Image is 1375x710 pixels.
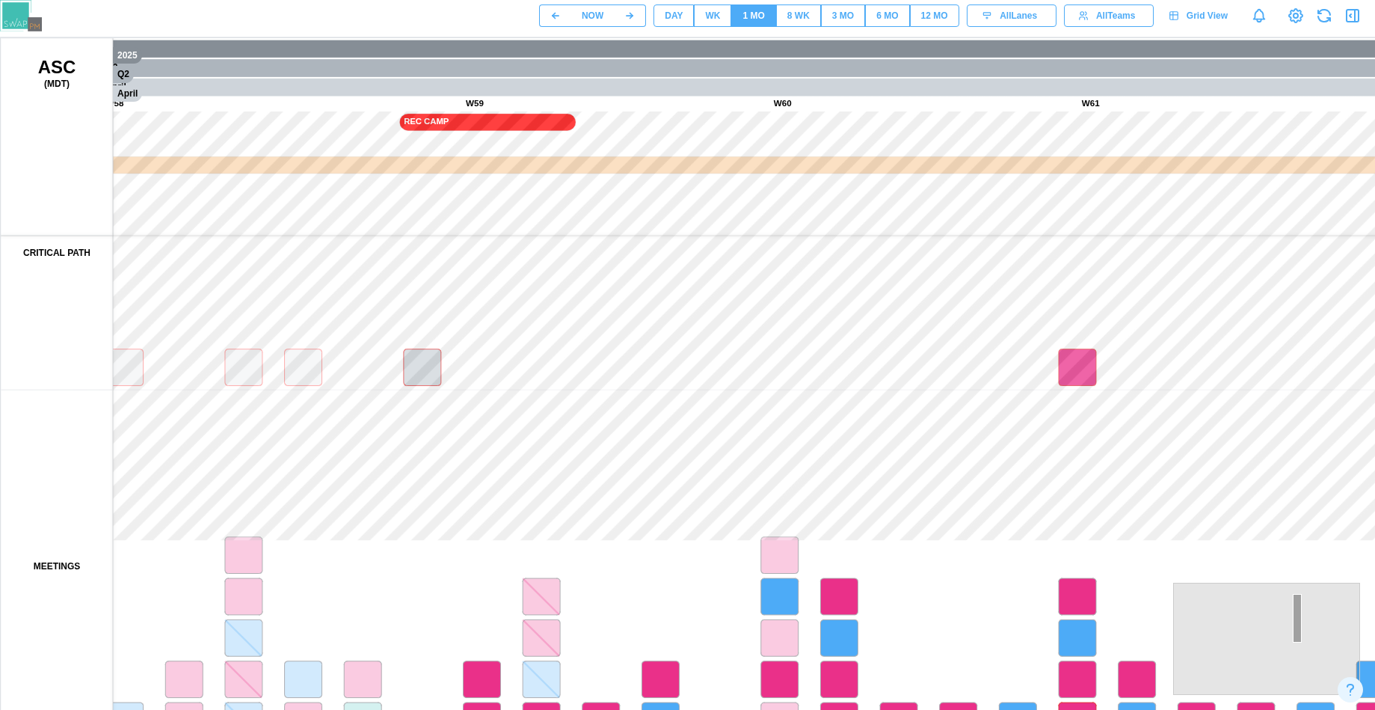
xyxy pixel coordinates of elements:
button: DAY [653,4,694,27]
button: 12 MO [910,4,959,27]
div: DAY [665,9,683,23]
button: AllLanes [967,4,1056,27]
div: 1 MO [742,9,764,23]
span: All Lanes [1000,5,1037,26]
button: NOW [571,4,614,27]
a: Grid View [1161,4,1239,27]
div: 3 MO [832,9,854,23]
span: All Teams [1096,5,1135,26]
button: WK [694,4,731,27]
button: 1 MO [731,4,775,27]
button: Refresh Grid [1314,5,1335,26]
button: AllTeams [1064,4,1154,27]
button: 8 WK [776,4,821,27]
div: 6 MO [876,9,898,23]
div: 12 MO [921,9,948,23]
a: Notifications [1246,3,1272,28]
span: Grid View [1187,5,1228,26]
div: NOW [582,9,603,23]
button: Open Drawer [1342,5,1363,26]
button: 6 MO [865,4,909,27]
div: 8 WK [787,9,810,23]
div: WK [705,9,720,23]
button: 3 MO [821,4,865,27]
a: View Project [1285,5,1306,26]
